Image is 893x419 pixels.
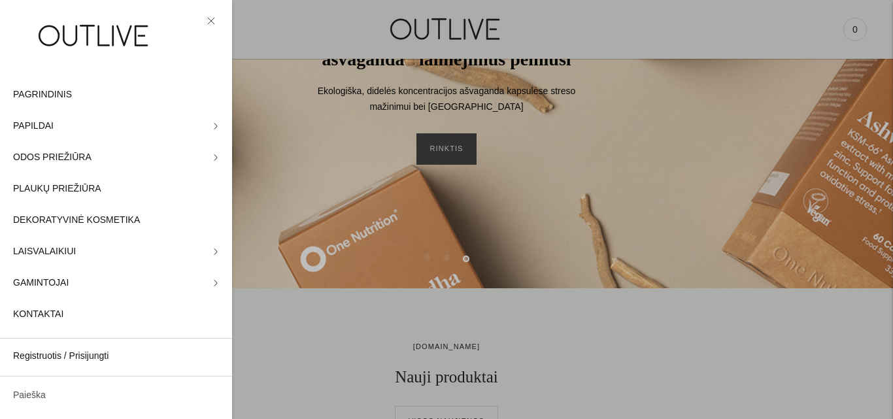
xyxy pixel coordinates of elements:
span: PAGRINDINIS [13,87,72,103]
span: DEKORATYVINĖ KOSMETIKA [13,212,140,228]
img: OUTLIVE [13,13,177,58]
span: PLAUKŲ PRIEŽIŪRA [13,181,101,197]
span: PAPILDAI [13,118,54,134]
span: GAMINTOJAI [13,275,69,291]
span: KONTAKTAI [13,307,63,322]
span: ODOS PRIEŽIŪRA [13,150,92,165]
span: LAISVALAIKIUI [13,244,76,260]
